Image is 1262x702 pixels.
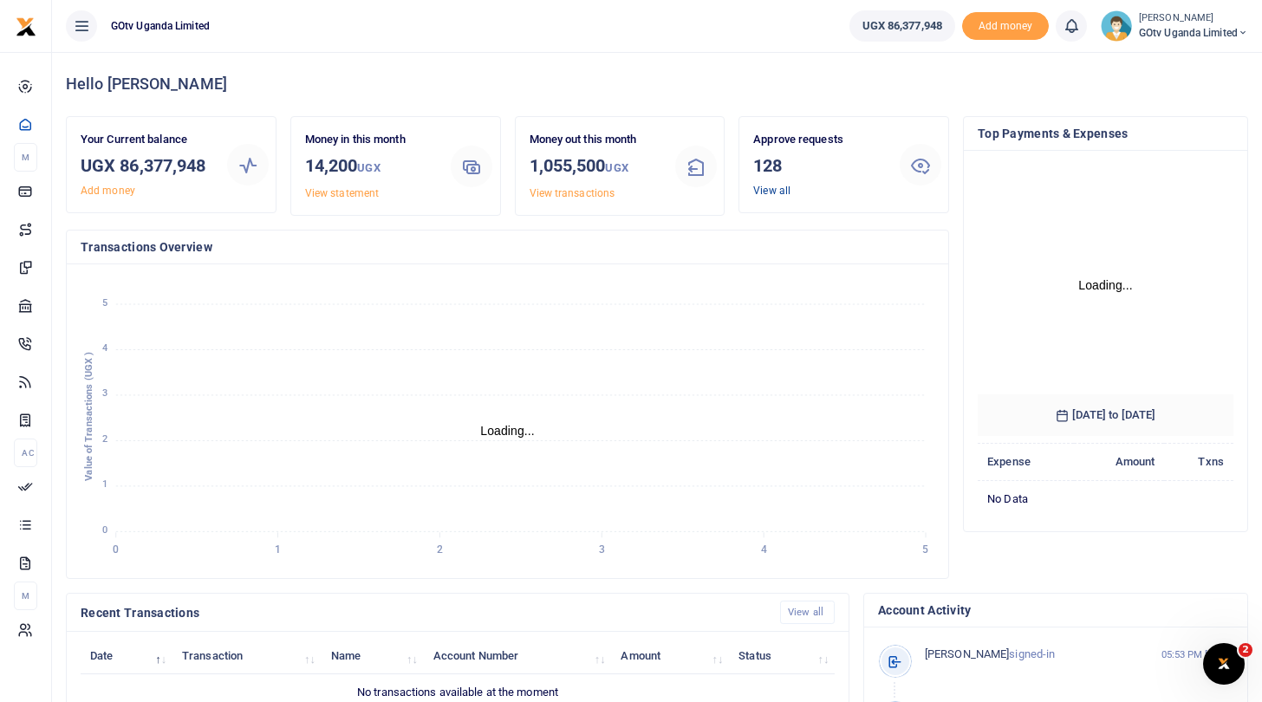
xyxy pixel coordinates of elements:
[1203,643,1245,685] iframe: Intercom live chat
[480,424,535,438] text: Loading...
[925,646,1156,664] p: signed-in
[102,297,107,309] tspan: 5
[780,601,835,624] a: View all
[83,352,94,481] text: Value of Transactions (UGX )
[102,433,107,445] tspan: 2
[978,480,1233,517] td: No data
[842,10,962,42] li: Wallet ballance
[102,479,107,491] tspan: 1
[305,187,379,199] a: View statement
[81,185,135,197] a: Add money
[878,601,1233,620] h4: Account Activity
[81,237,934,257] h4: Transactions Overview
[1139,11,1248,26] small: [PERSON_NAME]
[753,131,886,149] p: Approve requests
[530,131,662,149] p: Money out this month
[81,153,213,179] h3: UGX 86,377,948
[172,637,322,674] th: Transaction: activate to sort column ascending
[753,185,790,197] a: View all
[1078,278,1133,292] text: Loading...
[102,524,107,536] tspan: 0
[1074,444,1165,481] th: Amount
[102,342,107,354] tspan: 4
[81,637,172,674] th: Date: activate to sort column descending
[605,161,628,174] small: UGX
[322,637,424,674] th: Name: activate to sort column ascending
[1239,643,1252,657] span: 2
[978,394,1233,436] h6: [DATE] to [DATE]
[922,544,928,556] tspan: 5
[862,17,942,35] span: UGX 86,377,948
[599,544,605,556] tspan: 3
[437,544,443,556] tspan: 2
[611,637,729,674] th: Amount: activate to sort column ascending
[14,582,37,610] li: M
[113,544,119,556] tspan: 0
[753,153,886,179] h3: 128
[1101,10,1132,42] img: profile-user
[14,143,37,172] li: M
[978,444,1074,481] th: Expense
[978,124,1233,143] h4: Top Payments & Expenses
[729,637,835,674] th: Status: activate to sort column ascending
[305,131,438,149] p: Money in this month
[962,18,1049,31] a: Add money
[14,439,37,467] li: Ac
[849,10,955,42] a: UGX 86,377,948
[305,153,438,181] h3: 14,200
[66,75,1248,94] h4: Hello [PERSON_NAME]
[104,18,217,34] span: GOtv Uganda Limited
[81,603,766,622] h4: Recent Transactions
[925,647,1009,660] span: [PERSON_NAME]
[1161,647,1234,662] small: 05:53 PM [DATE]
[1139,25,1248,41] span: GOtv Uganda Limited
[530,187,615,199] a: View transactions
[1101,10,1248,42] a: profile-user [PERSON_NAME] GOtv Uganda Limited
[357,161,380,174] small: UGX
[424,637,612,674] th: Account Number: activate to sort column ascending
[16,16,36,37] img: logo-small
[530,153,662,181] h3: 1,055,500
[81,131,213,149] p: Your Current balance
[102,388,107,400] tspan: 3
[1164,444,1233,481] th: Txns
[962,12,1049,41] span: Add money
[962,12,1049,41] li: Toup your wallet
[275,544,281,556] tspan: 1
[761,544,767,556] tspan: 4
[16,19,36,32] a: logo-small logo-large logo-large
